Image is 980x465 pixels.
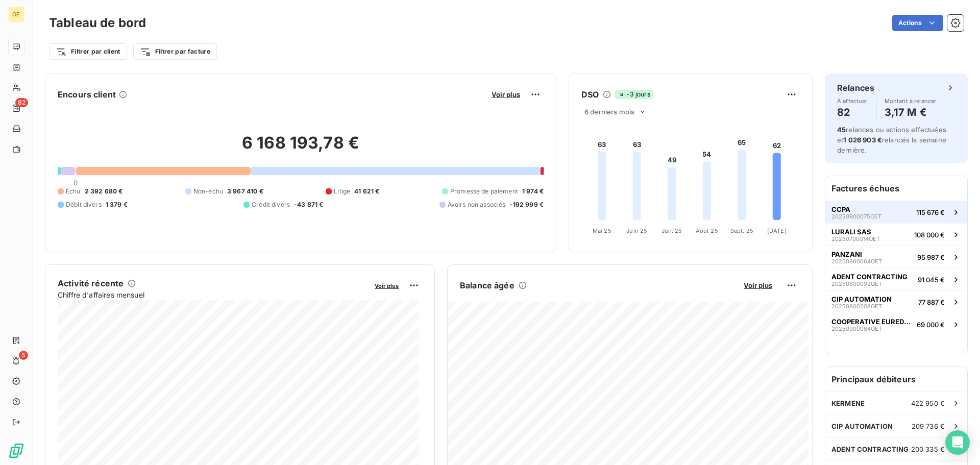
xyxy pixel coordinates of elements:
[825,176,967,201] h6: Factures échues
[831,228,871,236] span: LURALI SAS
[334,187,350,196] span: Litige
[825,367,967,391] h6: Principaux débiteurs
[831,281,882,287] span: 20250800092OET
[133,43,217,60] button: Filtrer par facture
[917,253,945,261] span: 95 987 €
[615,90,653,99] span: -3 jours
[581,88,599,101] h6: DSO
[912,422,945,430] span: 209 736 €
[58,289,367,300] span: Chiffre d'affaires mensuel
[8,443,24,459] img: Logo LeanPay
[15,98,28,107] span: 82
[885,104,937,120] h4: 3,17 M €
[837,126,946,154] span: relances ou actions effectuées et relancés la semaine dernière.
[193,187,223,196] span: Non-échu
[767,227,787,234] tspan: [DATE]
[509,200,544,209] span: -192 999 €
[626,227,647,234] tspan: Juin 25
[744,281,772,289] span: Voir plus
[106,200,128,209] span: 1 379 €
[294,200,323,209] span: -43 871 €
[837,98,868,104] span: À effectuer
[584,108,634,116] span: 6 derniers mois
[58,277,124,289] h6: Activité récente
[488,90,523,99] button: Voir plus
[450,187,518,196] span: Promesse de paiement
[49,43,127,60] button: Filtrer par client
[831,250,862,258] span: PANZANI
[917,321,945,329] span: 69 000 €
[252,200,290,209] span: Crédit divers
[49,14,146,32] h3: Tableau de bord
[825,246,967,268] button: PANZANI20250800064OET95 987 €
[85,187,123,196] span: 2 392 680 €
[831,213,881,219] span: 20250900075OET
[911,399,945,407] span: 422 950 €
[918,276,945,284] span: 91 045 €
[492,90,520,99] span: Voir plus
[914,231,945,239] span: 108 000 €
[58,133,544,163] h2: 6 168 193,78 €
[837,104,868,120] h4: 82
[825,201,967,223] button: CCPA20250900075OET115 676 €
[945,430,970,455] div: Open Intercom Messenger
[837,126,846,134] span: 45
[66,187,81,196] span: Échu
[831,422,893,430] span: CIP AUTOMATION
[58,88,116,101] h6: Encours client
[831,317,913,326] span: COOPERATIVE EUREDEN
[825,223,967,246] button: LURALI SAS20250700014OET108 000 €
[892,15,943,31] button: Actions
[227,187,263,196] span: 3 967 410 €
[825,268,967,290] button: ADENT CONTRACTING20250800092OET91 045 €
[918,298,945,306] span: 77 887 €
[825,313,967,335] button: COOPERATIVE EUREDEN20250900084OET69 000 €
[831,445,909,453] span: ADENT CONTRACTING
[831,273,908,281] span: ADENT CONTRACTING
[19,351,28,360] span: 5
[831,258,882,264] span: 20250800064OET
[831,303,882,309] span: 20250800208OET
[448,200,506,209] span: Avoirs non associés
[843,136,882,144] span: 1 026 903 €
[831,205,850,213] span: CCPA
[696,227,718,234] tspan: Août 25
[354,187,379,196] span: 41 621 €
[916,208,945,216] span: 115 676 €
[831,236,880,242] span: 20250700014OET
[73,179,78,187] span: 0
[730,227,753,234] tspan: Sept. 25
[885,98,937,104] span: Montant à relancer
[831,295,892,303] span: CIP AUTOMATION
[911,445,945,453] span: 200 335 €
[522,187,544,196] span: 1 974 €
[375,282,399,289] span: Voir plus
[831,326,882,332] span: 20250900084OET
[593,227,611,234] tspan: Mai 25
[8,6,24,22] div: OE
[460,279,514,291] h6: Balance âgée
[372,281,402,290] button: Voir plus
[741,281,775,290] button: Voir plus
[837,82,874,94] h6: Relances
[66,200,102,209] span: Débit divers
[825,290,967,313] button: CIP AUTOMATION20250800208OET77 887 €
[661,227,682,234] tspan: Juil. 25
[831,399,865,407] span: KERMENE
